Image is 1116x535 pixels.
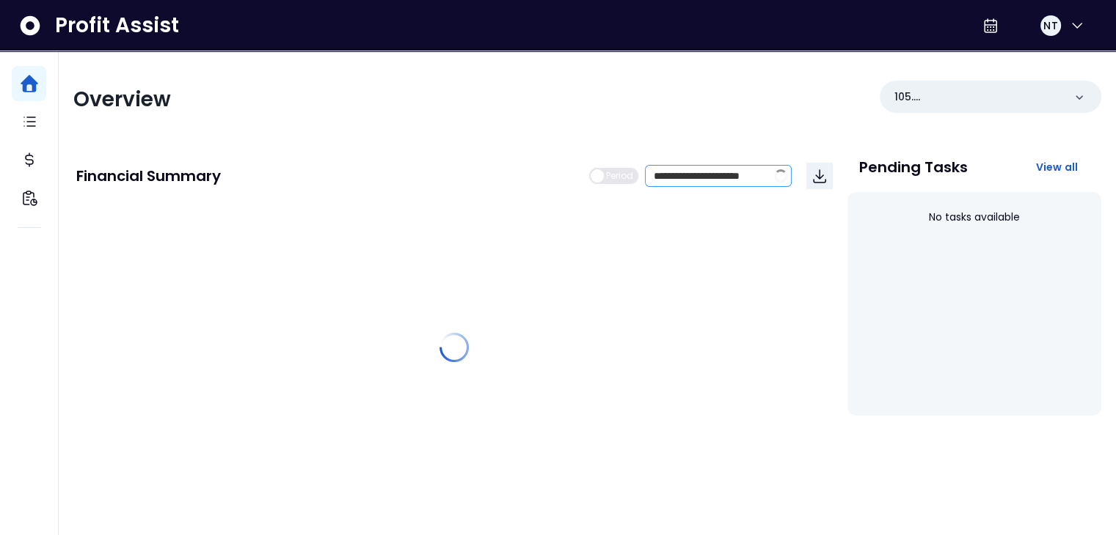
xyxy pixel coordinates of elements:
p: Financial Summary [76,169,221,183]
p: 105. UTC([GEOGRAPHIC_DATA]) [894,89,1063,105]
span: Overview [73,85,171,114]
span: Profit Assist [55,12,179,39]
button: Download [806,163,833,189]
button: View all [1024,154,1090,180]
span: NT [1043,18,1057,33]
div: No tasks available [859,198,1090,237]
span: View all [1035,160,1078,174]
p: Pending Tasks [859,160,968,174]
